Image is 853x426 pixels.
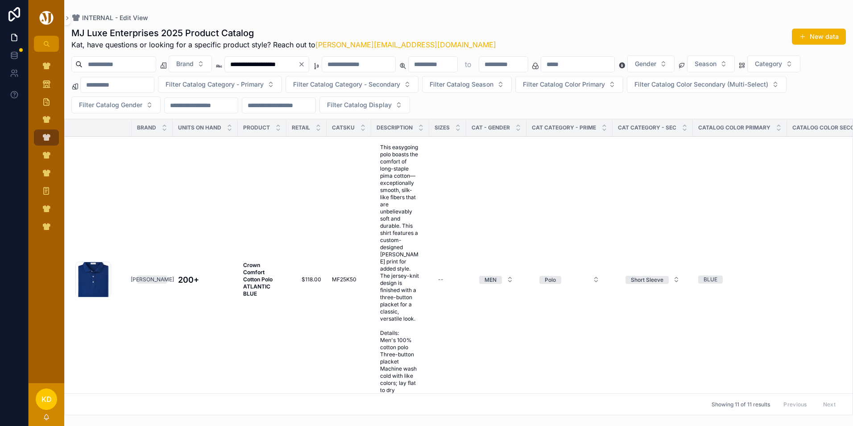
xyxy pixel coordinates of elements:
div: scrollable content [29,52,64,246]
img: App logo [38,11,55,25]
a: Crown Comfort Cotton Polo ATLANTIC BLUE [243,262,281,297]
button: Select Button [515,76,623,93]
span: Showing 11 of 11 results [712,401,770,408]
p: to [465,59,472,70]
div: Polo [545,276,556,284]
h1: MJ Luxe Enterprises 2025 Product Catalog [71,27,496,39]
button: Select Button [627,76,787,93]
div: [PERSON_NAME] [131,276,174,284]
span: This easygoing polo boasts the comfort of long-staple pima cotton—exceptionally smooth, silk-like... [380,144,420,415]
strong: Crown Comfort Cotton Polo ATLANTIC BLUE [243,262,274,297]
span: Season [695,59,716,68]
span: Description [377,124,413,131]
span: Filter Catalog Display [327,100,392,109]
span: Kat, have questions or looking for a specific product style? Reach out to [71,39,496,50]
span: MF25K50 [332,276,356,283]
span: Catalog Color Primary [698,124,770,131]
a: Select Button [472,271,521,288]
button: Select Button [286,76,418,93]
span: CAT CATEGORY - PRIME [532,124,596,131]
button: Unselect POLO [539,275,561,284]
button: Unselect SHORT_SLEEVE [625,275,669,284]
span: Brand [176,59,194,68]
button: Select Button [158,76,282,93]
button: Select Button [687,55,735,72]
button: Select Button [71,96,161,113]
button: Select Button [169,55,212,72]
span: CATSKU [332,124,355,131]
button: Select Button [422,76,512,93]
span: Filter Catalog Color Secondary (Multi-Select) [634,80,768,89]
a: Select Button [532,271,607,288]
a: INTERNAL - Edit View [71,13,148,22]
span: Retail [292,124,310,131]
div: -- [438,276,443,283]
span: Brand [137,124,156,131]
a: MF25K50 [332,276,366,283]
button: Clear [298,61,309,68]
span: Gender [635,59,656,68]
button: Select Button [532,271,607,288]
button: Select Button [618,271,687,288]
span: Filter Catalog Category - Secondary [293,80,400,89]
button: Select Button [472,271,521,288]
button: Select Button [319,96,410,113]
a: 200+ [178,274,232,286]
button: New data [792,29,846,45]
button: Select Button [747,55,800,72]
a: -- [435,272,461,287]
span: CAT - GENDER [472,124,510,131]
span: Filter Catalog Category - Primary [166,80,264,89]
button: Select Button [627,55,675,72]
a: Select Button [618,271,687,288]
a: [PERSON_NAME][EMAIL_ADDRESS][DOMAIN_NAME] [315,40,496,49]
span: Filter Catalog Gender [79,100,142,109]
div: Short Sleeve [631,276,663,284]
a: This easygoing polo boasts the comfort of long-staple pima cotton—exceptionally smooth, silk-like... [377,140,424,419]
span: SIZES [435,124,450,131]
div: MEN [484,276,497,284]
span: KD [41,394,52,405]
span: Product [243,124,270,131]
a: $118.00 [292,276,321,283]
a: BLUE [698,276,782,284]
span: Units On Hand [178,124,221,131]
span: Filter Catalog Color Primary [523,80,605,89]
a: [PERSON_NAME] [137,276,167,284]
span: INTERNAL - Edit View [82,13,148,22]
span: Category [755,59,782,68]
span: CAT CATEGORY - SEC [618,124,676,131]
span: Filter Catalog Season [430,80,493,89]
div: BLUE [704,276,717,284]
